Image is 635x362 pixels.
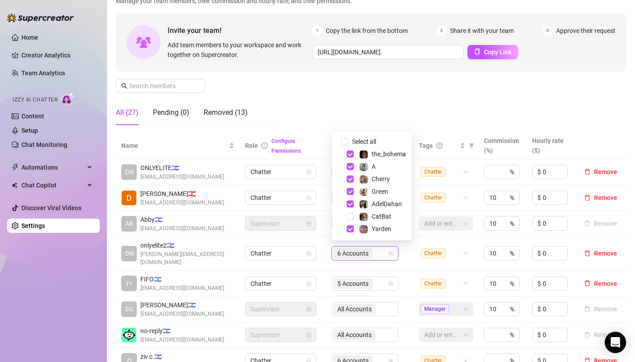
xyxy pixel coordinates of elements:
a: Settings [21,222,45,229]
span: [EMAIL_ADDRESS][DOMAIN_NAME] [140,224,224,233]
button: Remove [581,248,621,259]
span: 3 [543,26,553,36]
span: Copy Link [484,49,512,56]
button: Remove [581,278,621,289]
span: [PERSON_NAME] 🇮🇱 [140,300,224,310]
span: ONLYELITE 🇮🇱 [140,163,224,173]
span: Select tree node [347,150,354,158]
span: Chatter [250,247,311,260]
span: copy [474,49,480,55]
a: Chat Monitoring [21,141,67,148]
span: delete [584,169,590,175]
span: Remove [594,250,617,257]
span: Izzy AI Chatter [12,96,57,104]
img: A [360,163,368,171]
div: All (27) [116,107,139,118]
span: AdelDahan [372,200,402,207]
img: AdelDahan [360,200,368,208]
span: delete [584,280,590,286]
a: Home [21,34,38,41]
span: Chatter [421,193,446,203]
span: no-reply 🇮🇱 [140,326,224,336]
span: [EMAIL_ADDRESS][DOMAIN_NAME] [140,284,224,293]
th: Commission (%) [479,132,527,159]
span: question-circle [436,142,442,149]
span: Invite your team! [168,25,312,36]
span: Chatter [421,279,446,289]
span: Supervisor [250,217,311,230]
span: Add team members to your workspace and work together on Supercreator. [168,40,309,60]
img: Cherry [360,175,368,183]
span: search [121,83,127,89]
span: thunderbolt [12,164,19,171]
span: Automations [21,160,85,175]
span: info-circle [262,142,268,149]
span: [PERSON_NAME] 🇱🇧 [140,189,224,199]
span: Chatter [421,248,446,258]
span: ON [125,167,134,177]
img: Yarden [360,225,368,233]
span: 6 Accounts [337,248,369,258]
span: Remove [594,194,617,201]
span: Select tree node [347,200,354,207]
span: [EMAIL_ADDRESS][DOMAIN_NAME] [140,336,224,344]
span: Tags [419,141,433,150]
span: Supervisor [250,328,311,342]
span: A [372,163,376,170]
a: Creator Analytics [21,48,93,62]
th: Hourly rate ($) [527,132,575,159]
span: ON [125,248,134,258]
span: Supervisor [250,302,311,316]
span: [PERSON_NAME][EMAIL_ADDRESS][DOMAIN_NAME] [140,250,234,267]
span: Remove [594,280,617,287]
img: CatBat [360,213,368,221]
span: Select tree node [347,225,354,232]
span: 5 Accounts [337,279,369,289]
span: 6 Accounts [333,248,373,259]
span: Chat Copilot [21,178,85,192]
span: 2 [437,26,447,36]
span: lock [306,251,311,256]
span: Abby 🇮🇱 [140,215,224,224]
span: FI [127,279,132,289]
span: lock [306,221,311,226]
span: [EMAIL_ADDRESS][DOMAIN_NAME] [140,173,224,181]
span: Chatter [421,167,446,177]
span: AB [125,219,133,228]
a: Content [21,113,44,120]
span: Manager [421,304,449,314]
button: Copy Link [467,45,518,59]
img: the_bohema [360,150,368,159]
a: Team Analytics [21,69,65,77]
span: CatBat [372,213,391,220]
img: no-reply [122,328,136,342]
span: Chatter [250,277,311,290]
span: Cherry [372,175,390,183]
img: Green [360,188,368,196]
span: filter [467,139,476,152]
span: Name [121,141,227,150]
span: lock [306,281,311,286]
span: team [388,281,393,286]
span: Select tree node [347,175,354,183]
span: Chatter [250,191,311,204]
span: lock [306,332,311,338]
span: Role [245,142,258,149]
div: Open Intercom Messenger [605,332,626,353]
a: Setup [21,127,38,134]
button: Remove [581,218,621,229]
th: Name [116,132,240,159]
a: Configure Permissions [271,138,301,154]
span: Chatter [250,165,311,179]
span: FIFO 🇮🇱 [140,274,224,284]
span: the_bohema [372,150,406,158]
span: filter [469,143,474,148]
span: ziv c. 🇮🇱 [140,352,224,362]
span: [EMAIL_ADDRESS][DOMAIN_NAME] [140,310,224,318]
span: onlyelite2 🇮🇱 [140,240,234,250]
span: Select tree node [347,163,354,170]
span: delete [584,250,590,256]
button: Remove [581,304,621,314]
span: lock [306,306,311,312]
span: Select tree node [347,213,354,220]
